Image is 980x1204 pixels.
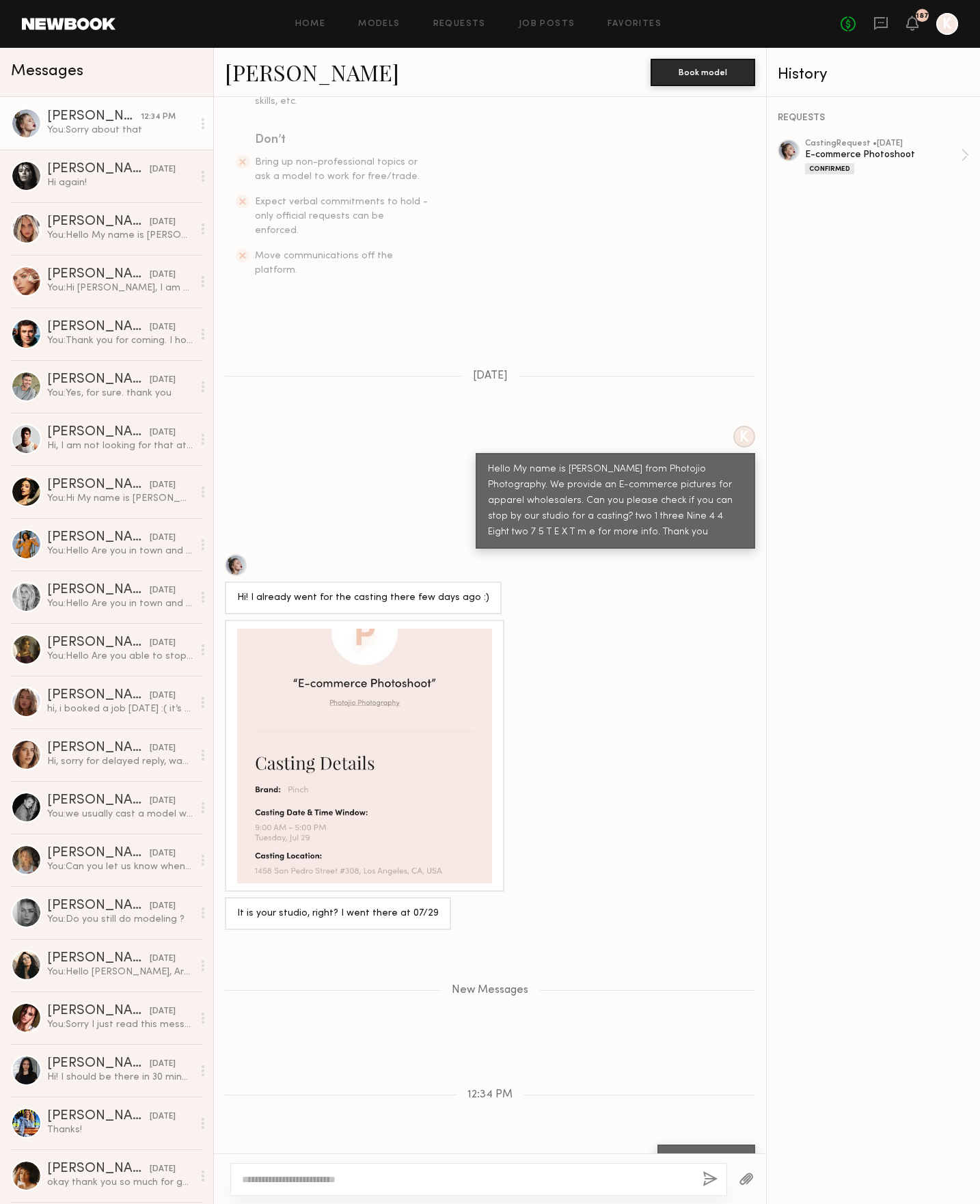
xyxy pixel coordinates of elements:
[47,163,150,176] div: [PERSON_NAME]
[150,689,176,702] div: [DATE]
[47,899,150,913] div: [PERSON_NAME]
[47,1004,150,1018] div: [PERSON_NAME]
[47,282,193,295] div: You: Hi [PERSON_NAME], I am wondering if you can shoot with us [DATE] for 8 hours.
[11,64,83,79] span: Messages
[47,478,150,492] div: [PERSON_NAME]
[47,952,150,966] div: [PERSON_NAME]
[295,20,326,29] a: Home
[150,269,176,282] div: [DATE]
[936,13,958,35] a: K
[150,953,176,966] div: [DATE]
[47,215,150,229] div: [PERSON_NAME]
[467,1089,513,1101] span: 12:34 PM
[473,370,508,382] span: [DATE]
[670,1153,743,1169] div: Sorry about that
[47,1018,193,1031] div: You: Sorry I just read this message. Thank you for your time to stopped by our studio. I will let...
[47,650,193,663] div: You: Hello Are you able to stop by our studio one day ?
[47,1057,150,1071] div: [PERSON_NAME]
[452,985,528,996] span: New Messages
[805,139,969,174] a: castingRequest •[DATE]E-commerce PhotoshootConfirmed
[47,531,150,545] div: [PERSON_NAME]
[255,131,430,150] div: Don’t
[47,387,193,400] div: You: Yes, for sure. thank you
[150,900,176,913] div: [DATE]
[150,532,176,545] div: [DATE]
[150,163,176,176] div: [DATE]
[255,158,420,181] span: Bring up non-professional topics or ask a model to work for free/trade.
[47,320,150,334] div: [PERSON_NAME]
[47,584,150,597] div: [PERSON_NAME]
[47,110,141,124] div: [PERSON_NAME]
[237,590,489,606] div: Hi! I already went for the casting there few days ago :)
[47,808,193,821] div: You: we usually cast a model who wear dress size 2.
[519,20,575,29] a: Job Posts
[47,1123,193,1136] div: Thanks!
[47,741,150,755] div: [PERSON_NAME]
[47,124,193,137] div: You: Sorry about that
[47,1071,193,1084] div: Hi! I should be there in 30 minutes
[47,334,193,347] div: You: Thank you for coming. I hope you have a great weekend.
[150,1163,176,1176] div: [DATE]
[47,1176,193,1189] div: okay thank you so much for getting back to me ♡
[47,229,193,242] div: You: Hello My name is [PERSON_NAME] from Photojio Photography. We provide an E-commerce pictures ...
[255,251,393,275] span: Move communications off the platform.
[150,637,176,650] div: [DATE]
[608,20,662,29] a: Favorites
[47,794,150,808] div: [PERSON_NAME]
[47,492,193,505] div: You: Hi My name is [PERSON_NAME] from Photojio Photography. You can check our work through our we...
[805,139,961,148] div: casting Request • [DATE]
[47,176,193,189] div: Hi again!
[150,847,176,860] div: [DATE]
[47,702,193,715] div: hi, i booked a job [DATE] :( it’s a full day shoot, would [DATE] be okay to come?
[150,374,176,387] div: [DATE]
[47,913,193,926] div: You: Do you still do modeling ?
[47,268,150,282] div: [PERSON_NAME]
[150,1058,176,1071] div: [DATE]
[47,847,150,860] div: [PERSON_NAME]
[141,111,176,124] div: 12:34 PM
[47,689,150,702] div: [PERSON_NAME]
[150,742,176,755] div: [DATE]
[47,1162,150,1176] div: [PERSON_NAME]
[47,373,150,387] div: [PERSON_NAME]
[47,545,193,558] div: You: Hello Are you in town and work nowadays ?
[47,755,193,768] div: Hi, sorry for delayed reply, was shooting [DATE]. I’ll come in [DATE] around 10 am
[778,113,969,123] div: REQUESTS
[47,1110,150,1123] div: [PERSON_NAME]
[150,1005,176,1018] div: [DATE]
[150,795,176,808] div: [DATE]
[150,584,176,597] div: [DATE]
[805,163,854,174] div: Confirmed
[255,197,428,235] span: Expect verbal commitments to hold - only official requests can be enforced.
[47,426,150,439] div: [PERSON_NAME]
[433,20,486,29] a: Requests
[358,20,400,29] a: Models
[805,148,961,161] div: E-commerce Photoshoot
[150,1110,176,1123] div: [DATE]
[651,59,755,86] button: Book model
[150,321,176,334] div: [DATE]
[150,479,176,492] div: [DATE]
[47,966,193,979] div: You: Hello [PERSON_NAME], Are you able to stop by our studio one day this week ?
[237,906,439,922] div: It is your studio, right? I went there at 07/29
[47,597,193,610] div: You: Hello Are you in town and work nowadays ?
[488,462,743,541] div: Hello My name is [PERSON_NAME] from Photojio Photography. We provide an E-commerce pictures for a...
[150,216,176,229] div: [DATE]
[47,636,150,650] div: [PERSON_NAME]
[225,57,399,87] a: [PERSON_NAME]
[916,12,929,20] div: 187
[150,426,176,439] div: [DATE]
[47,439,193,452] div: Hi, I am not looking for that at this time. Thank you
[651,66,755,77] a: Book model
[778,67,969,83] div: History
[47,860,193,873] div: You: Can you let us know when you are coming back ?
